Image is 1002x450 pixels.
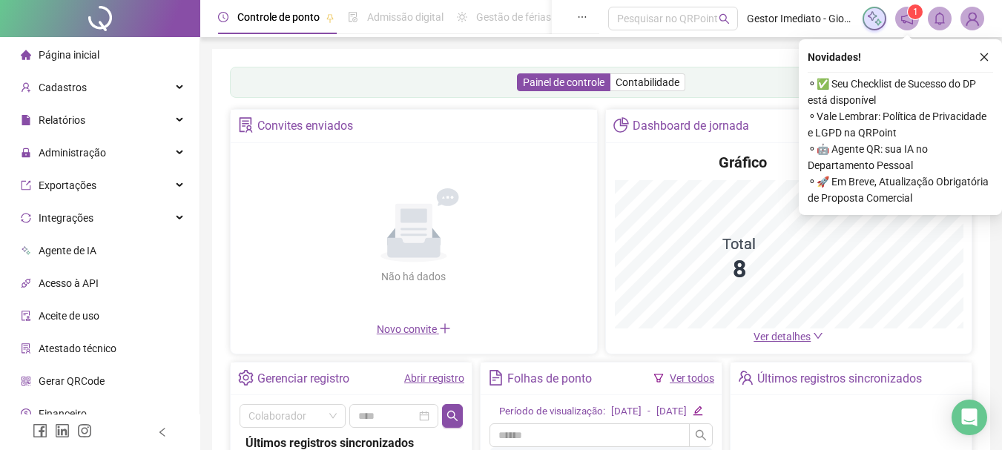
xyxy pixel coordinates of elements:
[719,13,730,24] span: search
[39,277,99,289] span: Acesso à API
[476,11,551,23] span: Gestão de férias
[348,12,358,22] span: file-done
[39,147,106,159] span: Administração
[633,113,749,139] div: Dashboard de jornada
[39,212,93,224] span: Integrações
[754,331,823,343] a: Ver detalhes down
[754,331,811,343] span: Ver detalhes
[647,404,650,420] div: -
[933,12,946,25] span: bell
[808,108,993,141] span: ⚬ Vale Lembrar: Política de Privacidade e LGPD na QRPoint
[613,117,629,133] span: pie-chart
[670,372,714,384] a: Ver todos
[808,173,993,206] span: ⚬ 🚀 Em Breve, Atualização Obrigatória de Proposta Comercial
[404,372,464,384] a: Abrir registro
[21,50,31,60] span: home
[377,323,451,335] span: Novo convite
[499,404,605,420] div: Período de visualização:
[367,11,444,23] span: Admissão digital
[39,49,99,61] span: Página inicial
[808,76,993,108] span: ⚬ ✅ Seu Checklist de Sucesso do DP está disponível
[577,12,587,22] span: ellipsis
[900,12,914,25] span: notification
[218,12,228,22] span: clock-circle
[693,406,702,415] span: edit
[257,113,353,139] div: Convites enviados
[39,245,96,257] span: Agente de IA
[39,114,85,126] span: Relatórios
[979,52,989,62] span: close
[757,366,922,391] div: Últimos registros sincronizados
[695,429,707,441] span: search
[257,366,349,391] div: Gerenciar registro
[21,311,31,321] span: audit
[33,423,47,438] span: facebook
[656,404,687,420] div: [DATE]
[21,115,31,125] span: file
[21,148,31,158] span: lock
[952,400,987,435] div: Open Intercom Messenger
[39,310,99,322] span: Aceite de uso
[39,82,87,93] span: Cadastros
[21,408,31,419] span: dollar
[719,152,767,173] h4: Gráfico
[913,7,918,17] span: 1
[238,117,254,133] span: solution
[808,49,861,65] span: Novidades !
[39,408,87,420] span: Financeiro
[747,10,854,27] span: Gestor Imediato - Giovane de [PERSON_NAME]
[326,13,334,22] span: pushpin
[21,343,31,354] span: solution
[616,76,679,88] span: Contabilidade
[738,370,754,386] span: team
[866,10,883,27] img: sparkle-icon.fc2bf0ac1784a2077858766a79e2daf3.svg
[237,11,320,23] span: Controle de ponto
[457,12,467,22] span: sun
[21,213,31,223] span: sync
[813,331,823,341] span: down
[507,366,592,391] div: Folhas de ponto
[238,370,254,386] span: setting
[908,4,923,19] sup: 1
[157,427,168,437] span: left
[21,180,31,191] span: export
[77,423,92,438] span: instagram
[55,423,70,438] span: linkedin
[808,141,993,173] span: ⚬ 🤖 Agente QR: sua IA no Departamento Pessoal
[653,373,664,383] span: filter
[39,375,105,387] span: Gerar QRCode
[961,7,983,30] img: 36673
[346,268,482,285] div: Não há dados
[39,343,116,354] span: Atestado técnico
[21,376,31,386] span: qrcode
[439,322,451,334] span: plus
[611,404,642,420] div: [DATE]
[21,82,31,93] span: user-add
[446,410,458,422] span: search
[523,76,604,88] span: Painel de controle
[39,179,96,191] span: Exportações
[488,370,504,386] span: file-text
[21,278,31,288] span: api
